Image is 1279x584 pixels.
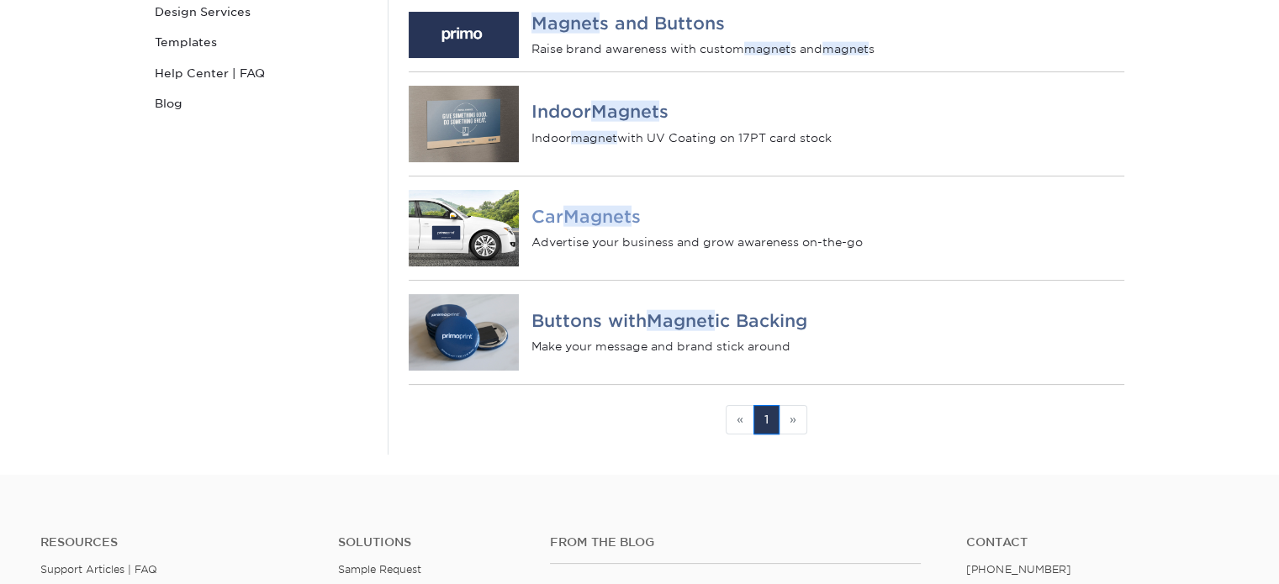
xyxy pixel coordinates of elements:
a: Indoor Magnets IndoorMagnets Indoormagnetwith UV Coating on 17PT card stock [409,72,1124,176]
a: Buttons with Magnetic Backing Buttons withMagnetic Backing Make your message and brand stick around [409,281,1124,384]
h4: s and Buttons [531,13,1123,33]
a: Blog [148,88,375,118]
em: magnet [571,130,617,144]
p: Advertise your business and grow awareness on-the-go [531,234,1123,250]
h4: From the Blog [550,535,921,550]
a: Support Articles | FAQ [40,563,157,576]
p: Raise brand awareness with custom s and s [531,40,1123,57]
h4: Buttons with ic Backing [531,310,1123,330]
a: Templates [148,27,375,57]
h4: Solutions [338,535,526,550]
h4: Car s [531,206,1123,226]
img: Magnets and Buttons [409,12,520,57]
em: magnet [744,42,790,55]
a: [PHONE_NUMBER] [966,563,1070,576]
a: Help Center | FAQ [148,58,375,88]
a: Contact [966,535,1239,550]
em: Magnet [647,309,715,330]
a: 1 [753,405,780,434]
em: Magnet [591,101,659,122]
img: Buttons with Magnetic Backing [409,294,520,371]
p: Make your message and brand stick around [531,338,1123,355]
a: Sample Request [338,563,421,576]
a: Car Magnets CarMagnets Advertise your business and grow awareness on-the-go [409,176,1124,280]
h4: Indoor s [531,102,1123,122]
img: Indoor Magnets [409,86,520,162]
em: magnet [822,42,869,55]
p: Indoor with UV Coating on 17PT card stock [531,129,1123,145]
img: Car Magnets [409,190,520,266]
em: Magnet [563,205,632,226]
em: Magnet [531,12,600,33]
h4: Resources [40,535,313,550]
